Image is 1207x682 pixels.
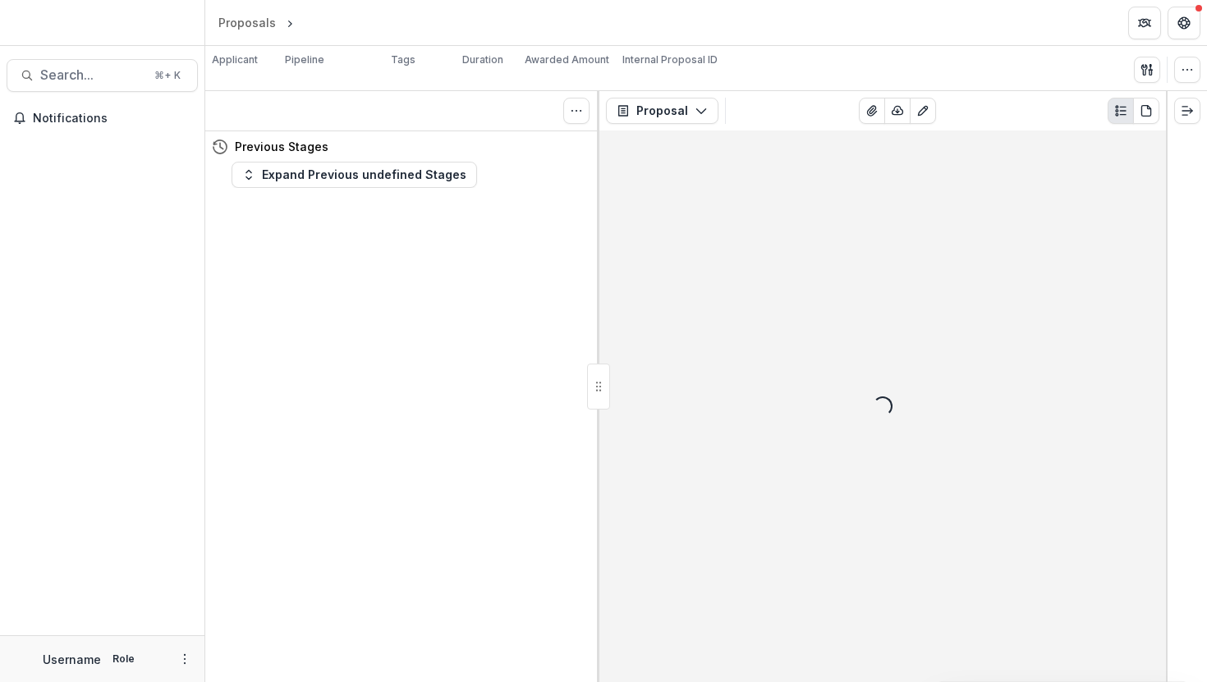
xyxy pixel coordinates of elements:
[43,651,101,668] p: Username
[33,112,191,126] span: Notifications
[151,66,184,85] div: ⌘ + K
[212,11,367,34] nav: breadcrumb
[218,14,276,31] div: Proposals
[606,98,718,124] button: Proposal
[175,649,195,669] button: More
[1128,7,1161,39] button: Partners
[1168,7,1200,39] button: Get Help
[859,98,885,124] button: View Attached Files
[235,138,328,155] h4: Previous Stages
[1108,98,1134,124] button: Plaintext view
[563,98,590,124] button: Toggle View Cancelled Tasks
[7,59,198,92] button: Search...
[108,652,140,666] p: Role
[622,53,718,67] p: Internal Proposal ID
[40,67,145,83] span: Search...
[212,11,282,34] a: Proposals
[232,162,477,188] button: Expand Previous undefined Stages
[1133,98,1159,124] button: PDF view
[462,53,503,67] p: Duration
[910,98,936,124] button: Edit as form
[391,53,415,67] p: Tags
[285,53,324,67] p: Pipeline
[525,53,609,67] p: Awarded Amount
[212,53,258,67] p: Applicant
[1174,98,1200,124] button: Expand right
[7,105,198,131] button: Notifications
